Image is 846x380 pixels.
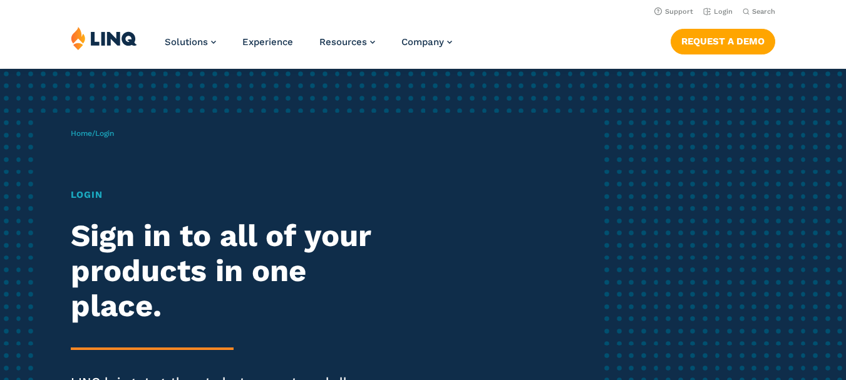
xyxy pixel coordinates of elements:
[319,36,367,48] span: Resources
[671,29,775,54] a: Request a Demo
[401,36,444,48] span: Company
[165,36,208,48] span: Solutions
[319,36,375,48] a: Resources
[671,26,775,54] nav: Button Navigation
[752,8,775,16] span: Search
[165,36,216,48] a: Solutions
[71,129,114,138] span: /
[743,7,775,16] button: Open Search Bar
[654,8,693,16] a: Support
[703,8,733,16] a: Login
[95,129,114,138] span: Login
[71,218,397,324] h2: Sign in to all of your products in one place.
[165,26,452,68] nav: Primary Navigation
[401,36,452,48] a: Company
[71,26,137,50] img: LINQ | K‑12 Software
[71,129,92,138] a: Home
[242,36,293,48] a: Experience
[71,188,397,202] h1: Login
